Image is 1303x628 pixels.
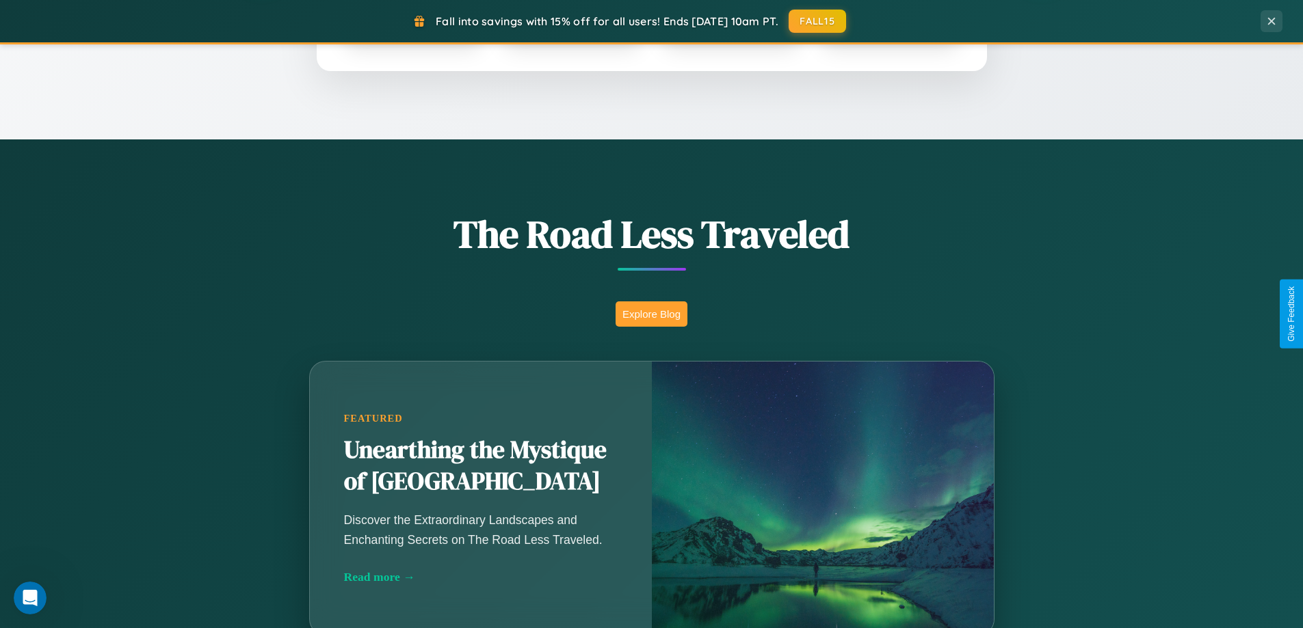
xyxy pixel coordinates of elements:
p: Discover the Extraordinary Landscapes and Enchanting Secrets on The Road Less Traveled. [344,510,618,549]
button: Explore Blog [616,301,687,327]
h2: Unearthing the Mystique of [GEOGRAPHIC_DATA] [344,435,618,497]
h1: The Road Less Traveled [241,208,1062,260]
div: Give Feedback [1287,286,1296,342]
iframe: Intercom live chat [14,582,47,614]
span: Fall into savings with 15% off for all users! Ends [DATE] 10am PT. [436,14,778,28]
button: FALL15 [789,10,846,33]
div: Read more → [344,570,618,584]
div: Featured [344,413,618,424]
